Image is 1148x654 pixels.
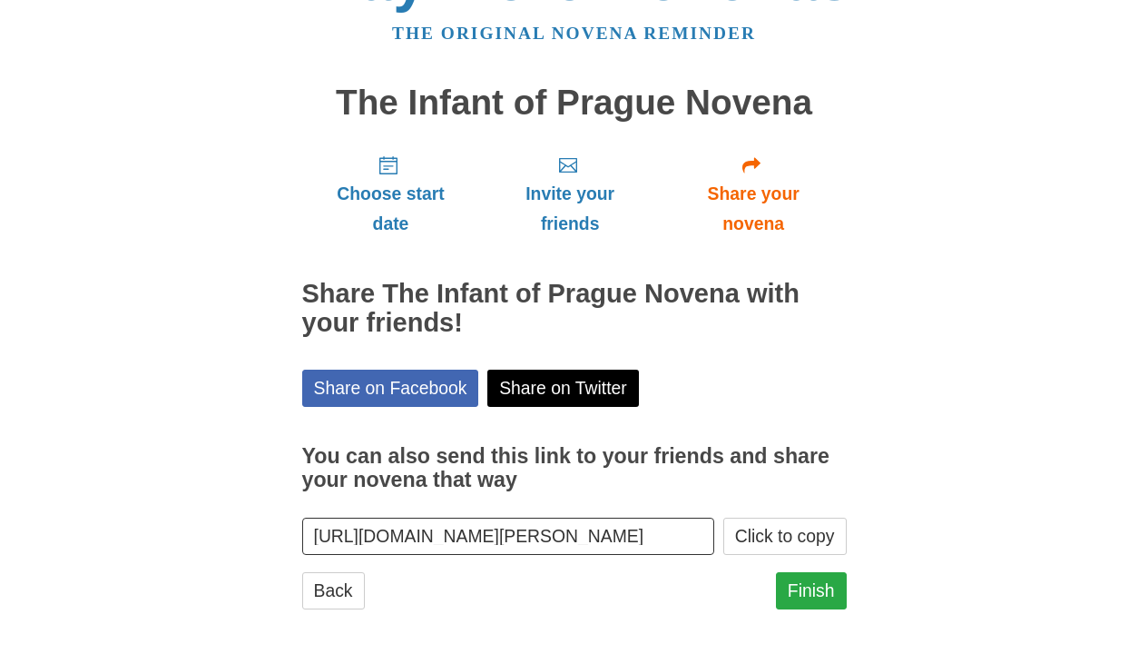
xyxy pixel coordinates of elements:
[487,370,639,407] a: Share on Twitter
[320,179,462,239] span: Choose start date
[302,370,479,407] a: Share on Facebook
[392,24,756,43] a: The original novena reminder
[723,518,847,555] button: Click to copy
[776,572,847,609] a: Finish
[302,445,847,491] h3: You can also send this link to your friends and share your novena that way
[302,140,480,248] a: Choose start date
[302,280,847,338] h2: Share The Infant of Prague Novena with your friends!
[661,140,847,248] a: Share your novena
[302,84,847,123] h1: The Infant of Prague Novena
[497,179,642,239] span: Invite your friends
[302,572,365,609] a: Back
[479,140,660,248] a: Invite your friends
[679,179,829,239] span: Share your novena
